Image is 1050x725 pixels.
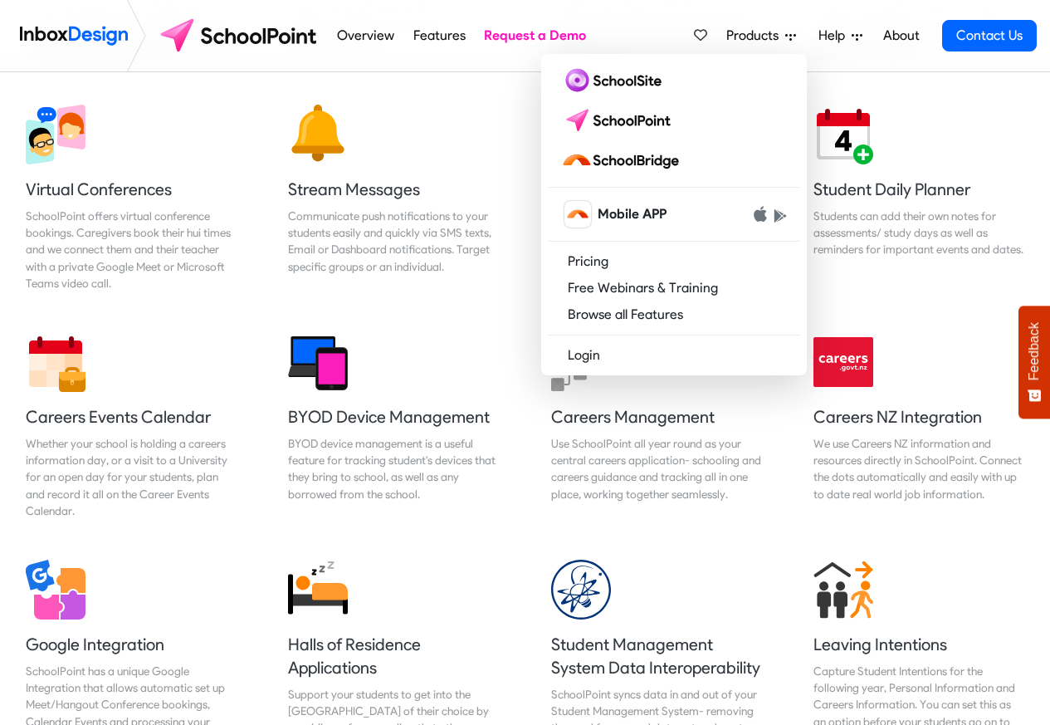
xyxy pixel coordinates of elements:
[548,248,800,275] a: Pricing
[800,91,1038,306] a: Student Daily Planner Students can add their own notes for assessments/ study days as well as rem...
[26,435,237,520] div: Whether your school is holding a careers information day, or a visit to a University for an open ...
[12,91,250,306] a: Virtual Conferences SchoolPoint offers virtual conference bookings. Caregivers book their hui tim...
[800,319,1038,533] a: Careers NZ Integration We use Careers NZ information and resources directly in SchoolPoint. Conne...
[26,332,85,392] img: 2022_01_17_icon_career_event_calendar.svg
[26,178,237,201] h5: Virtual Conferences
[726,26,785,46] span: Products
[541,54,807,375] div: Products
[288,560,348,620] img: 2022_01_13_icon_accomodation.svg
[551,405,762,429] h5: Careers Management
[408,19,470,52] a: Features
[548,342,800,369] a: Login
[288,208,499,276] div: Communicate push notifications to your students easily and quickly via SMS texts, Email or Dashbo...
[538,319,775,533] a: Careers Management Use SchoolPoint all year round as your central careers application- schooling ...
[813,105,873,164] img: 2022_01_17_icon_daily_planner.svg
[26,633,237,656] h5: Google Integration
[551,560,611,620] img: 2022_01_13_icon_kamar_integration.svg
[598,204,667,224] span: Mobile APP
[333,19,399,52] a: Overview
[538,91,775,306] a: SchoolPoint Reports All aspects of SchoolPoint have a huge array of reports easily downloadable a...
[813,560,873,620] img: 2022_01_13_icon_leaving_intention.svg
[564,201,591,228] img: schoolbridge icon
[561,107,678,134] img: schoolpoint logo
[878,19,924,52] a: About
[288,405,499,429] h5: BYOD Device Management
[548,275,800,301] a: Free Webinars & Training
[561,147,686,174] img: schoolbridge logo
[720,19,803,52] a: Products
[275,91,512,306] a: Stream Messages Communicate push notifications to your students easily and quickly via SMS texts,...
[548,301,800,328] a: Browse all Features
[551,633,762,679] h5: Student Management System Data Interoperability
[480,19,591,52] a: Request a Demo
[288,178,499,201] h5: Stream Messages
[1027,322,1042,380] span: Feedback
[26,105,85,164] img: 2022_03_30_icon_virtual_conferences.svg
[26,208,237,292] div: SchoolPoint offers virtual conference bookings. Caregivers book their hui times and we connect th...
[942,20,1037,51] a: Contact Us
[288,105,348,164] img: 2022_01_17_icon_messages.svg
[818,26,852,46] span: Help
[12,319,250,533] a: Careers Events Calendar Whether your school is holding a careers information day, or a visit to a...
[153,16,328,56] img: schoolpoint logo
[288,435,499,503] div: BYOD device management is a useful feature for tracking student's devices that they bring to scho...
[813,435,1024,503] div: We use Careers NZ information and resources directly in SchoolPoint. Connect the dots automatical...
[275,319,512,533] a: BYOD Device Management BYOD device management is a useful feature for tracking student's devices ...
[813,208,1024,258] div: Students can add their own notes for assessments/ study days as well as reminders for important e...
[551,435,762,503] div: Use SchoolPoint all year round as your central careers application- schooling and careers guidanc...
[813,178,1024,201] h5: Student Daily Planner
[813,405,1024,429] h5: Careers NZ Integration
[548,194,800,234] a: schoolbridge icon Mobile APP
[1018,306,1050,419] button: Feedback - Show survey
[288,332,348,392] img: 2022_01_17_icon_byod_management.svg
[813,332,873,392] img: 2022_01_13_icon_careersnz.svg
[26,405,237,429] h5: Careers Events Calendar
[812,19,869,52] a: Help
[288,633,499,679] h5: Halls of Residence Applications
[26,560,85,620] img: 2022_01_13_icon_google_integration.svg
[561,67,668,94] img: schoolsite logo
[813,633,1024,656] h5: Leaving Intentions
